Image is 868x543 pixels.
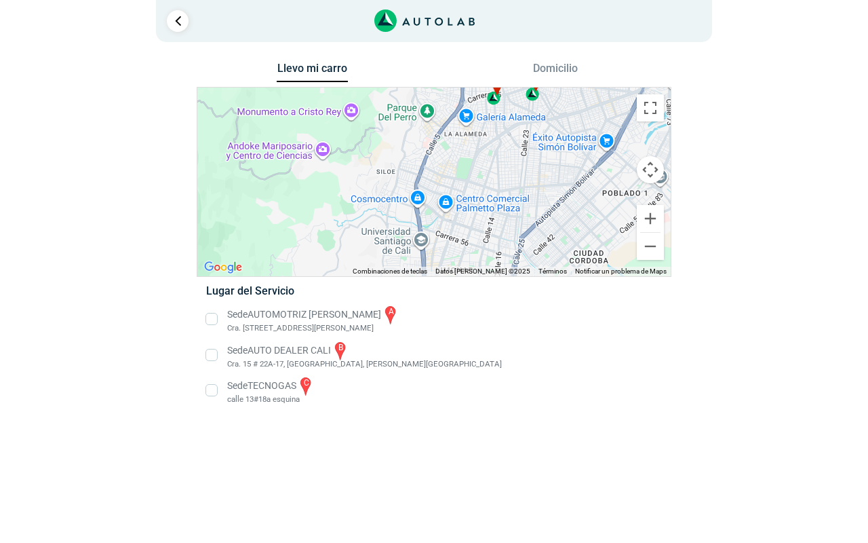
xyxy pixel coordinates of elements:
[575,267,667,275] a: Notificar un problema de Maps
[167,10,189,32] a: Ir al paso anterior
[637,233,664,260] button: Reducir
[374,14,475,26] a: Link al sitio de autolab
[637,94,664,121] button: Cambiar a la vista en pantalla completa
[494,79,500,91] span: c
[538,267,567,275] a: Términos (se abre en una nueva pestaña)
[201,259,245,276] img: Google
[520,62,591,81] button: Domicilio
[353,267,427,276] button: Combinaciones de teclas
[637,205,664,232] button: Ampliar
[277,62,348,83] button: Llevo mi carro
[206,284,661,297] h5: Lugar del Servicio
[435,267,530,275] span: Datos [PERSON_NAME] ©2025
[637,156,664,183] button: Controles de visualización del mapa
[201,259,245,276] a: Abre esta zona en Google Maps (se abre en una nueva ventana)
